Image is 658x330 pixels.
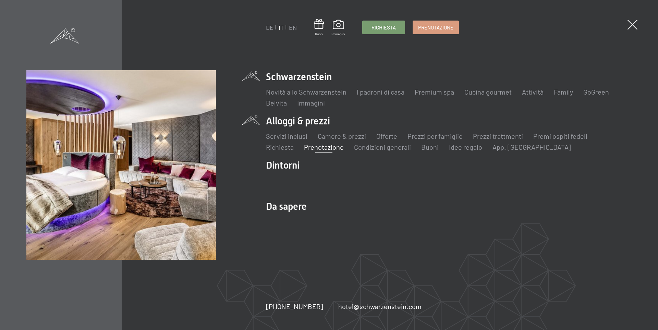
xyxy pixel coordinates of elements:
[314,19,324,36] a: Buoni
[318,132,366,140] a: Camere & prezzi
[418,24,453,31] span: Prenotazione
[473,132,523,140] a: Prezzi trattmenti
[407,132,463,140] a: Prezzi per famiglie
[304,143,344,151] a: Prenotazione
[492,143,571,151] a: App. [GEOGRAPHIC_DATA]
[357,88,404,96] a: I padroni di casa
[266,132,307,140] a: Servizi inclusi
[554,88,573,96] a: Family
[297,99,325,107] a: Immagini
[371,24,396,31] span: Richiesta
[314,32,324,36] span: Buoni
[449,143,482,151] a: Idee regalo
[266,99,287,107] a: Belvita
[266,24,273,31] a: DE
[266,302,323,311] a: [PHONE_NUMBER]
[331,20,345,36] a: Immagini
[266,143,294,151] a: Richiesta
[522,88,544,96] a: Attività
[363,21,405,34] a: Richiesta
[533,132,587,140] a: Premi ospiti fedeli
[413,21,459,34] a: Prenotazione
[338,302,422,311] a: hotel@schwarzenstein.com
[289,24,297,31] a: EN
[279,24,284,31] a: IT
[266,88,346,96] a: Novità allo Schwarzenstein
[415,88,454,96] a: Premium spa
[376,132,397,140] a: Offerte
[583,88,609,96] a: GoGreen
[421,143,439,151] a: Buoni
[464,88,512,96] a: Cucina gourmet
[354,143,411,151] a: Condizioni generali
[331,32,345,36] span: Immagini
